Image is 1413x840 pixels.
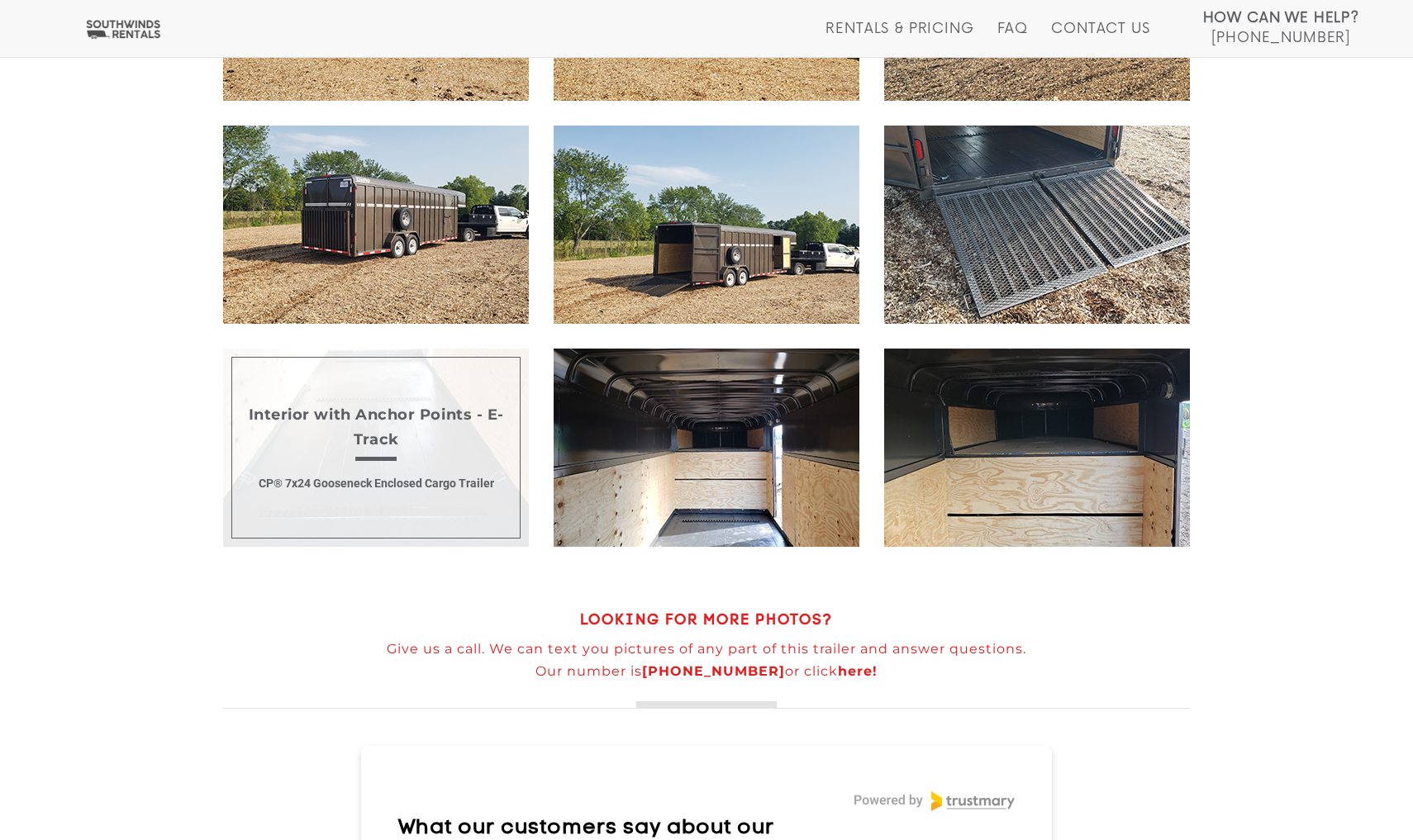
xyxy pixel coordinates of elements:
p: Give us a call. We can text you pictures of any part of this trailer and answer questions. [223,642,1190,657]
a: CP® 7x24 Gooseneck Enclosed Cargo Trailer [554,349,859,547]
strong: LOOKING FOR MORE PHOTOS? [580,614,833,628]
a: here! [838,663,878,679]
a: [PHONE_NUMBER] [642,663,785,679]
strong: How Can We Help? [1203,10,1359,26]
a: FAQ [997,21,1029,57]
img: Southwinds Rentals Logo [83,19,164,40]
a: How Can We Help? [PHONE_NUMBER] [1203,8,1359,45]
a: CP® 7x24 Gooseneck Enclosed Cargo Trailer Interior with Anchor Points - E-Track CP® 7x24 Goosenec... [223,349,529,547]
a: Contact Us [1051,21,1149,57]
a: Rentals & Pricing [825,21,973,57]
a: Powered by Trustmary [854,791,1015,811]
span: [PHONE_NUMBER] [1211,30,1350,46]
a: CP® 7x24 Gooseneck Enclosed Cargo Trailer [884,349,1190,547]
p: Our number is or click [223,664,1190,679]
a: CP® 7x24 Gooseneck Enclosed Cargo Trailer [554,126,859,324]
a: CP® 7x24 Gooseneck Enclosed Cargo Trailer [884,126,1190,324]
a: CP® 7x24 Gooseneck Enclosed Cargo Trailer [223,126,529,324]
